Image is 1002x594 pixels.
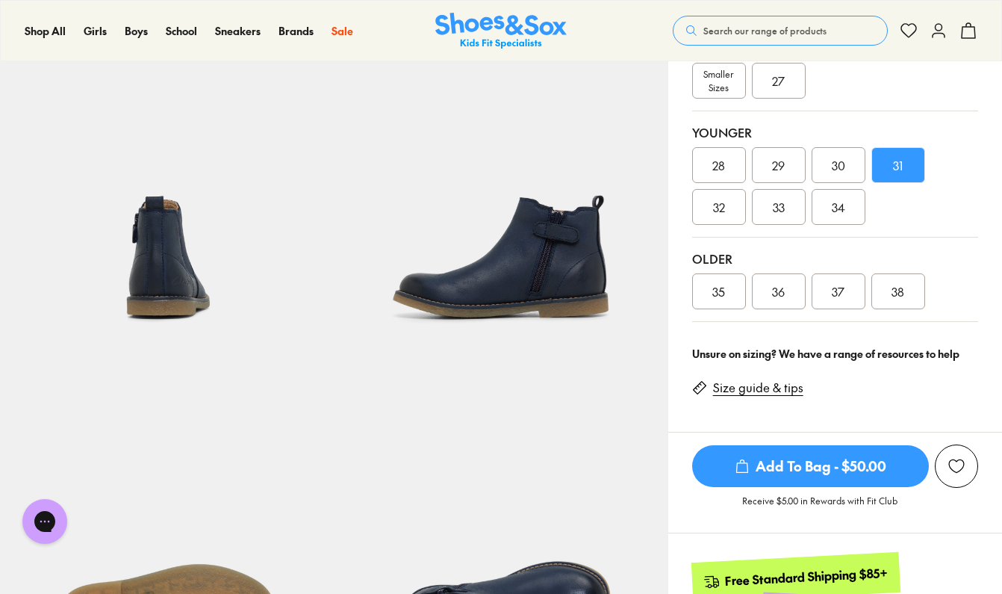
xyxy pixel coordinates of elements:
span: 35 [712,282,725,300]
span: 29 [772,156,785,174]
span: 33 [773,198,785,216]
a: Sale [332,23,353,39]
div: Unsure on sizing? We have a range of resources to help [692,346,978,362]
div: Older [692,250,978,267]
span: Shop All [25,23,66,38]
span: 32 [713,198,725,216]
span: Sneakers [215,23,261,38]
span: Search our range of products [703,24,827,37]
span: Girls [84,23,107,38]
a: Size guide & tips [713,380,803,396]
span: 37 [832,282,844,300]
span: Add To Bag - $50.00 [692,445,929,487]
a: Girls [84,23,107,39]
p: Receive $5.00 in Rewards with Fit Club [742,494,897,521]
div: Younger [692,123,978,141]
span: Smaller Sizes [693,67,745,94]
a: Shop All [25,23,66,39]
span: 38 [891,282,904,300]
span: 27 [772,72,785,90]
a: Brands [278,23,314,39]
span: 34 [832,198,845,216]
span: Brands [278,23,314,38]
button: Search our range of products [673,16,888,46]
button: Add To Bag - $50.00 [692,445,929,488]
span: School [166,23,197,38]
a: Sneakers [215,23,261,39]
span: Sale [332,23,353,38]
a: Boys [125,23,148,39]
span: 30 [832,156,845,174]
div: Free Standard Shipping $85+ [724,564,888,589]
span: 28 [712,156,725,174]
a: Shoes & Sox [435,13,567,49]
span: 31 [893,156,903,174]
span: Boys [125,23,148,38]
img: 7-482271_1 [334,25,668,359]
a: School [166,23,197,39]
iframe: Gorgias live chat messenger [15,494,75,549]
button: Add to Wishlist [935,445,978,488]
span: 36 [772,282,785,300]
img: SNS_Logo_Responsive.svg [435,13,567,49]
